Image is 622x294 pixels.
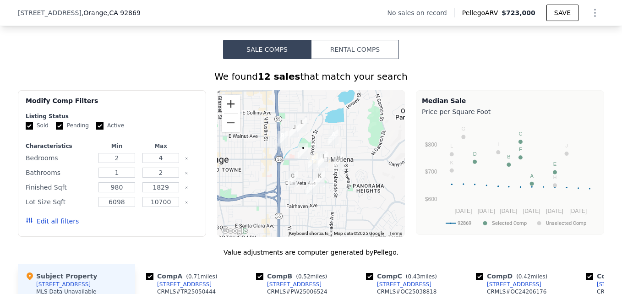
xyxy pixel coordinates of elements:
[523,208,540,214] text: [DATE]
[219,225,250,237] a: Open this area in Google Maps (opens a new window)
[325,126,342,149] div: 360 N Esplanade St
[274,127,291,150] div: 337 N Sacramento St
[298,273,311,280] span: 0.52
[96,122,104,130] input: Active
[487,281,541,288] div: [STREET_ADDRESS]
[450,143,453,149] text: L
[422,105,598,118] div: Price per Square Foot
[295,140,312,163] div: 3004 E Pearl Ave
[185,186,188,190] button: Clear
[478,208,495,214] text: [DATE]
[458,220,471,226] text: 92869
[97,142,137,150] div: Min
[476,281,541,288] a: [STREET_ADDRESS]
[565,143,568,148] text: J
[26,181,93,194] div: Finished Sqft
[330,150,347,173] div: 4223 E Marmon Ave
[26,96,198,113] div: Modify Comp Filters
[530,173,534,179] text: A
[311,40,399,59] button: Rental Comps
[315,148,332,171] div: 3638 Burly Ave
[519,147,522,152] text: F
[473,151,477,157] text: D
[25,272,97,281] div: Subject Property
[476,272,551,281] div: Comp D
[303,176,320,199] div: 690 S Prospect St
[569,208,587,214] text: [DATE]
[462,8,502,17] span: Pellego ARV
[188,273,201,280] span: 0.71
[546,5,578,21] button: SAVE
[293,114,311,137] div: 2920 E Orange Grove Ave
[422,118,598,233] svg: A chart.
[507,154,510,159] text: B
[546,220,586,226] text: Unselected Comp
[425,196,437,202] text: $600
[402,273,441,280] span: ( miles)
[408,273,420,280] span: 0.43
[492,220,527,226] text: Selected Comp
[222,95,240,113] button: Zoom in
[223,40,311,59] button: Sale Comps
[553,174,557,180] text: H
[546,208,563,214] text: [DATE]
[389,231,402,236] a: Terms (opens in new tab)
[502,9,535,16] span: $723,000
[157,281,212,288] div: [STREET_ADDRESS]
[553,161,557,167] text: E
[18,70,604,83] div: We found that match your search
[107,9,141,16] span: , CA 92869
[141,142,181,150] div: Max
[304,150,322,173] div: 249 S Prospect St
[26,217,79,226] button: Edit all filters
[18,248,604,257] div: Value adjustments are computer generated by Pellego .
[366,272,441,281] div: Comp C
[26,122,49,130] label: Sold
[462,126,466,131] text: G
[313,147,330,170] div: 3607 Burly Ave
[455,208,472,214] text: [DATE]
[26,122,33,130] input: Sold
[518,131,522,136] text: C
[96,122,124,130] label: Active
[586,4,604,22] button: Show Options
[518,273,531,280] span: 0.42
[497,142,499,147] text: I
[56,122,89,130] label: Pending
[56,122,63,130] input: Pending
[450,160,454,165] text: K
[425,142,437,148] text: $800
[387,8,454,17] div: No sales on record
[334,231,384,236] span: Map data ©2025 Google
[285,119,303,142] div: 487 N Fern St
[222,114,240,132] button: Zoom out
[18,8,82,17] span: [STREET_ADDRESS]
[26,152,93,164] div: Bedrooms
[267,281,322,288] div: [STREET_ADDRESS]
[422,96,598,105] div: Median Sale
[146,272,221,281] div: Comp A
[182,273,221,280] span: ( miles)
[219,225,250,237] img: Google
[366,281,431,288] a: [STREET_ADDRESS]
[289,230,328,237] button: Keyboard shortcuts
[26,142,93,150] div: Characteristics
[377,281,431,288] div: [STREET_ADDRESS]
[258,71,300,82] strong: 12 sales
[256,272,331,281] div: Comp B
[500,208,518,214] text: [DATE]
[26,196,93,208] div: Lot Size Sqft
[425,169,437,175] text: $700
[82,8,141,17] span: , Orange
[256,281,322,288] a: [STREET_ADDRESS]
[185,171,188,175] button: Clear
[36,281,91,288] div: [STREET_ADDRESS]
[284,168,301,191] div: 548 S Loretta Dr
[146,281,212,288] a: [STREET_ADDRESS]
[311,168,328,191] div: 3529 E Tilden Ave
[513,273,551,280] span: ( miles)
[292,273,331,280] span: ( miles)
[26,166,93,179] div: Bathrooms
[26,113,198,120] div: Listing Status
